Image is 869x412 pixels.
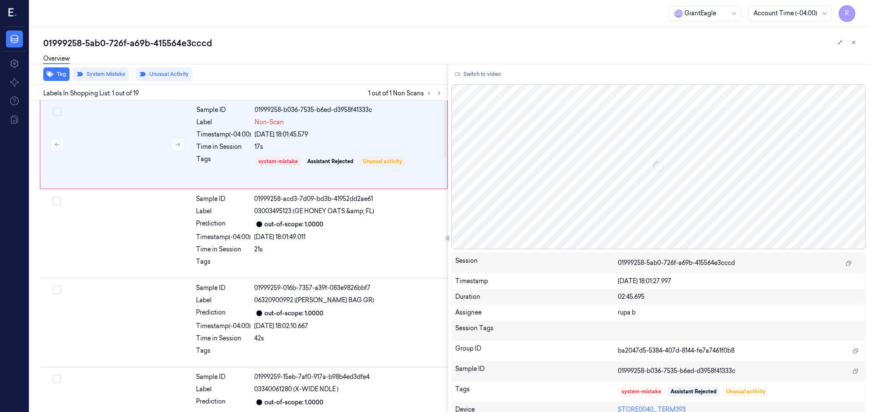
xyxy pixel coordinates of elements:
[618,277,862,286] div: [DATE] 18:01:27.997
[254,284,443,292] div: 01999259-016b-7357-a39f-083e9826bbf7
[196,308,251,318] div: Prediction
[73,67,129,81] button: System Mistake
[618,308,862,317] div: rupa b
[455,308,618,317] div: Assignee
[670,388,717,395] div: Assistant Rejected
[264,309,323,318] div: out-of-scope: 1.0000
[196,346,251,360] div: Tags
[455,256,618,270] div: Session
[618,292,862,301] div: 02:45.695
[53,375,61,383] button: Select row
[838,5,855,22] button: R
[264,398,323,407] div: out-of-scope: 1.0000
[455,277,618,286] div: Timestamp
[43,67,70,81] button: Tag
[618,259,735,267] span: 01999258-5ab0-726f-a69b-415564e3cccd
[196,397,251,407] div: Prediction
[368,88,444,98] span: 1 out of 1 Non Scans
[196,195,251,203] div: Sample ID
[196,334,251,343] div: Time in Session
[254,207,374,216] span: 03003495123 (GE HONEY OATS &amp; FL)
[43,89,139,98] span: Labels In Shopping List: 1 out of 19
[255,106,442,114] div: 01999258-b036-7535-b6ed-d3958f41333c
[196,142,251,151] div: Time in Session
[618,367,735,376] span: 01999258-b036-7535-b6ed-d3958f41333c
[196,245,251,254] div: Time in Session
[196,322,251,331] div: Timestamp (-04:00)
[254,233,443,242] div: [DATE] 18:01:49.011
[307,158,353,165] div: Assistant Rejected
[254,195,443,203] div: 01999258-acd3-7d09-bd3b-41952dd2ae61
[196,284,251,292] div: Sample ID
[53,108,62,116] button: Select row
[622,388,661,395] div: system-mistake
[196,207,251,216] div: Label
[196,130,251,139] div: Timestamp (-04:00)
[726,388,765,395] div: Unusual activity
[53,286,61,294] button: Select row
[254,322,443,331] div: [DATE] 18:02:10.667
[196,385,251,394] div: Label
[196,233,251,242] div: Timestamp (-04:00)
[455,344,618,358] div: Group ID
[455,292,618,301] div: Duration
[618,346,734,355] span: ba2047d5-5384-407d-8144-fe7a7461f0b8
[455,324,618,337] div: Session Tags
[674,9,683,18] span: G i
[254,296,374,305] span: 06320900992 ([PERSON_NAME] BAG GR)
[255,118,284,127] span: Non-Scan
[254,245,443,254] div: 21s
[196,257,251,271] div: Tags
[258,158,298,165] div: system-mistake
[255,130,442,139] div: [DATE] 18:01:45.579
[363,158,402,165] div: Unusual activity
[455,385,618,398] div: Tags
[196,155,251,168] div: Tags
[196,106,251,114] div: Sample ID
[196,118,251,127] div: Label
[53,197,61,205] button: Select row
[43,54,70,64] a: Overview
[196,373,251,381] div: Sample ID
[196,296,251,305] div: Label
[255,142,442,151] div: 17s
[196,219,251,229] div: Prediction
[455,365,618,378] div: Sample ID
[254,334,443,343] div: 42s
[254,385,339,394] span: 03340061280 (X-WIDE NDLE )
[136,67,192,81] button: Unusual Activity
[43,37,862,49] div: 01999258-5ab0-726f-a69b-415564e3cccd
[264,220,323,229] div: out-of-scope: 1.0000
[451,67,505,81] button: Switch to video
[254,373,443,381] div: 01999259-15eb-7af0-917a-b98b4ed3dfe4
